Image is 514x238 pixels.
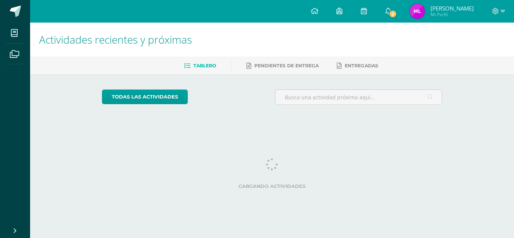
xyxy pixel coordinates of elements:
[430,5,474,12] span: [PERSON_NAME]
[102,89,188,104] a: todas las Actividades
[254,63,319,68] span: Pendientes de entrega
[345,63,378,68] span: Entregadas
[184,60,216,72] a: Tablero
[388,10,397,18] span: 2
[275,90,442,105] input: Busca una actividad próxima aquí...
[193,63,216,68] span: Tablero
[410,4,425,19] img: 1a57c1efd1c5250435082d12d4aebb15.png
[337,60,378,72] a: Entregadas
[102,183,443,189] label: Cargando actividades
[430,11,474,18] span: Mi Perfil
[246,60,319,72] a: Pendientes de entrega
[39,32,192,47] span: Actividades recientes y próximas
